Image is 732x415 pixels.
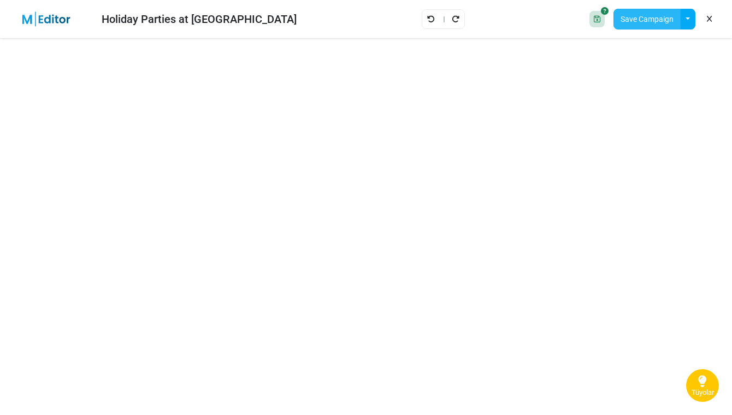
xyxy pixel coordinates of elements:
[613,9,681,29] button: Save Campaign
[451,12,460,26] a: Redo
[601,7,609,15] i: SoftSave® is off
[692,388,714,397] span: Tüyolar
[102,11,297,27] div: Holiday Parties at [GEOGRAPHIC_DATA]
[427,12,435,26] a: Undo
